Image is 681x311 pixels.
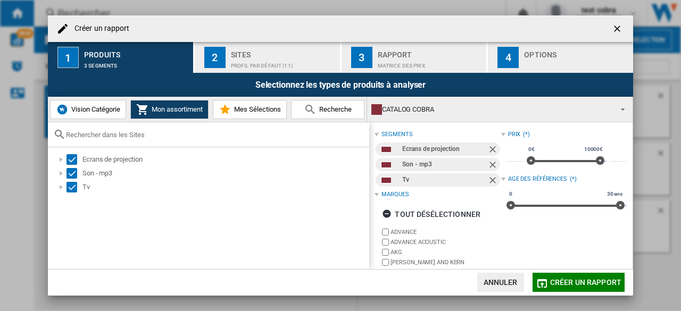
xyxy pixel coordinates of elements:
[69,23,130,34] h4: Créer un rapport
[84,57,189,69] div: 3 segments
[527,145,536,154] span: 0€
[67,182,82,192] md-checkbox: Select
[351,47,372,68] div: 3
[497,47,519,68] div: 4
[382,239,389,246] input: brand.name
[477,273,524,292] button: Annuler
[382,229,389,236] input: brand.name
[379,205,484,224] button: tout désélectionner
[508,190,514,198] span: 0
[342,42,488,73] button: 3 Rapport Matrice des prix
[130,100,209,119] button: Mon assortiment
[50,100,126,119] button: Vision Catégorie
[82,168,368,179] div: Son - mp3
[149,105,203,113] span: Mon assortiment
[82,154,368,165] div: Ecrans de projection
[508,130,521,139] div: Prix
[487,144,500,157] ng-md-icon: Retirer
[378,57,483,69] div: Matrice des prix
[487,175,500,188] ng-md-icon: Retirer
[48,42,194,73] button: 1 Produits 3 segments
[67,168,82,179] md-checkbox: Select
[583,145,604,154] span: 10000€
[508,175,567,183] div: Age des références
[391,258,501,266] label: [PERSON_NAME] AND KERN
[371,102,611,117] div: CATALOG COBRA
[524,46,629,57] div: Options
[382,205,480,224] div: tout désélectionner
[605,190,624,198] span: 30 ans
[382,249,389,256] input: brand.name
[204,47,226,68] div: 2
[69,105,120,113] span: Vision Catégorie
[317,105,352,113] span: Recherche
[381,190,409,199] div: Marques
[231,46,336,57] div: Sites
[550,278,621,287] span: Créer un rapport
[291,100,364,119] button: Recherche
[488,42,633,73] button: 4 Options
[402,158,487,171] div: Son - mp3
[84,46,189,57] div: Produits
[612,23,625,36] ng-md-icon: getI18NText('BUTTONS.CLOSE_DIALOG')
[391,238,501,246] label: ADVANCE ACOUSTIC
[378,46,483,57] div: Rapport
[195,42,341,73] button: 2 Sites Profil par défaut (11)
[533,273,625,292] button: Créer un rapport
[213,100,287,119] button: Mes Sélections
[48,73,633,97] div: Selectionnez les types de produits à analyser
[66,131,364,139] input: Rechercher dans les Sites
[67,154,82,165] md-checkbox: Select
[391,248,501,256] label: AKG
[231,105,281,113] span: Mes Sélections
[57,47,79,68] div: 1
[381,130,412,139] div: segments
[56,103,69,116] img: wiser-icon-blue.png
[402,173,487,187] div: Tv
[402,142,487,156] div: Ecrans de projection
[382,259,389,266] input: brand.name
[487,159,500,172] ng-md-icon: Retirer
[391,228,501,236] label: ADVANCE
[82,182,368,192] div: Tv
[231,57,336,69] div: Profil par défaut (11)
[608,18,629,39] button: getI18NText('BUTTONS.CLOSE_DIALOG')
